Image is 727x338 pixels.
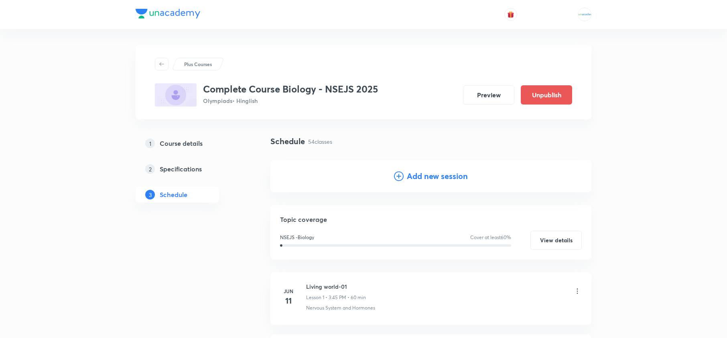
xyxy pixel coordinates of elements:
h6: Living world-01 [306,282,366,291]
a: Company Logo [136,9,200,20]
img: Company Logo [136,9,200,18]
h5: Topic coverage [280,215,582,224]
img: MOHAMMED SHOAIB [578,8,591,21]
h4: Add new session [407,170,468,182]
button: avatar [504,8,517,21]
p: 1 [145,139,155,148]
p: 2 [145,164,155,174]
p: Plus Courses [184,60,212,68]
h5: Specifications [160,164,202,174]
a: 1Course details [136,135,245,151]
a: 2Specifications [136,161,245,177]
button: View details [530,231,582,250]
p: Lesson 1 • 3:45 PM • 60 min [306,294,366,301]
p: Cover at least 60 % [470,234,511,241]
p: 3 [145,190,155,199]
img: 0C48A723-0062-4BF5-9E59-2A1885BCB654_plus.png [155,83,197,107]
p: NSEJS -Biology [280,234,314,241]
h5: Schedule [160,190,187,199]
img: Add [559,160,591,192]
h6: Jun [280,288,296,295]
button: Preview [463,85,514,105]
img: avatar [507,11,514,18]
p: 54 classes [308,137,332,146]
h3: Complete Course Biology - NSEJS 2025 [203,83,378,95]
h4: 11 [280,295,296,307]
p: Olympiads • Hinglish [203,97,378,105]
button: Unpublish [521,85,572,105]
p: Nervous System and Hormones [306,304,375,312]
h5: Course details [160,139,203,148]
h4: Schedule [270,135,305,147]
